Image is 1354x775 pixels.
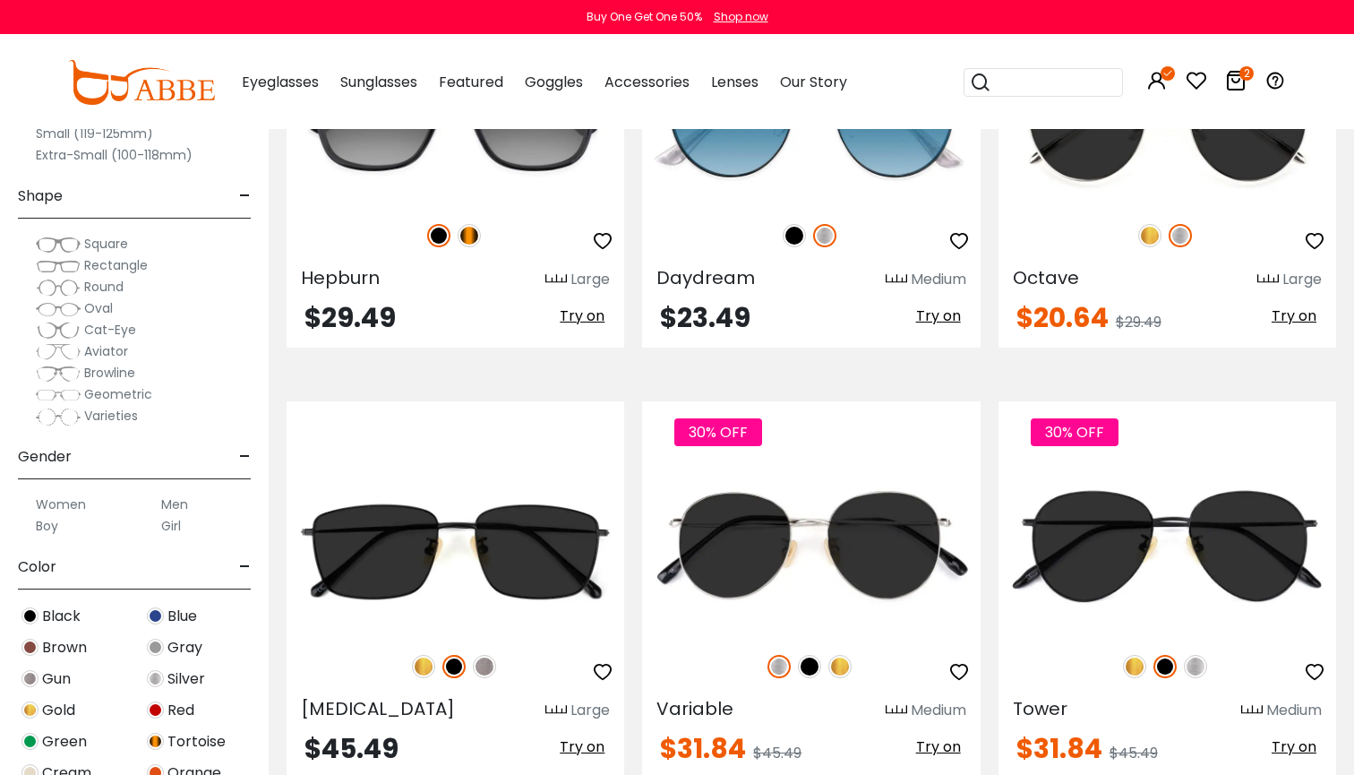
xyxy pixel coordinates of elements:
span: Our Story [780,72,847,92]
img: Silver [147,670,164,687]
img: Silver [813,224,836,247]
span: Cat-Eye [84,321,136,339]
span: $31.84 [660,729,746,768]
img: Black [798,655,821,678]
img: Black Tower - Titanium ,Adjust Nose Pads [998,466,1336,635]
img: Oval.png [36,300,81,318]
div: Medium [911,700,966,721]
img: Rectangle.png [36,257,81,275]
span: Shape [18,175,63,218]
button: Try on [1266,305,1322,328]
span: Eyeglasses [242,72,319,92]
img: Black Synapse - Titanium ,Adjust Nose Pads [287,466,624,635]
div: Medium [911,269,966,290]
span: Gender [18,435,72,478]
span: Octave [1013,265,1079,290]
span: Green [42,731,87,753]
div: Buy One Get One 50% [587,9,702,25]
span: Rectangle [84,256,148,274]
span: Silver [167,668,205,690]
img: Aviator.png [36,343,81,361]
div: Medium [1266,700,1322,721]
span: Tortoise [167,731,226,753]
span: Variable [656,696,733,721]
img: Varieties.png [36,408,81,426]
span: Square [84,235,128,253]
span: Oval [84,299,113,317]
span: Color [18,546,56,589]
img: Geometric.png [36,386,81,404]
button: Try on [554,736,610,759]
img: Round.png [36,279,81,297]
img: Blue [147,607,164,624]
img: Gold [1138,224,1161,247]
button: Try on [911,736,966,759]
div: Large [1282,269,1322,290]
img: Gun [473,655,496,678]
label: Women [36,494,86,515]
span: $31.84 [1016,729,1102,768]
span: Browline [84,364,135,382]
img: Tortoise [458,224,481,247]
span: Try on [1272,736,1316,757]
label: Men [161,494,188,515]
img: Cat-Eye.png [36,322,81,340]
span: Blue [167,606,197,627]
span: 30% OFF [1031,418,1118,446]
img: Silver Variable - Titanium ,Adjust Nose Pads [642,466,980,635]
label: Boy [36,515,58,537]
span: Gray [167,637,202,659]
span: $45.49 [753,743,801,763]
img: Square.png [36,236,81,254]
span: Lenses [711,72,758,92]
span: $29.49 [1116,312,1161,332]
span: Try on [560,306,604,326]
span: Varieties [84,407,138,425]
img: Brown [21,639,39,656]
span: Goggles [525,72,583,92]
div: Shop now [714,9,768,25]
div: Large [570,700,610,721]
div: Large [570,269,610,290]
i: 2 [1239,66,1254,81]
span: Daydream [656,265,755,290]
button: Try on [911,305,966,328]
img: Black [442,655,466,678]
img: size ruler [545,273,567,287]
a: 2 [1225,73,1247,94]
img: Black [427,224,450,247]
label: Small (119-125mm) [36,123,153,144]
span: Sunglasses [340,72,417,92]
span: Try on [1272,306,1316,326]
span: - [239,546,251,589]
img: size ruler [886,273,907,287]
span: - [239,175,251,218]
img: Gold [412,655,435,678]
img: size ruler [886,704,907,718]
img: Silver [767,655,791,678]
span: Black [42,606,81,627]
span: Featured [439,72,503,92]
span: Red [167,700,194,721]
img: Silver [1184,655,1207,678]
span: Hepburn [301,265,380,290]
span: $45.49 [1110,743,1158,763]
span: Gun [42,668,71,690]
label: Extra-Small (100-118mm) [36,144,193,166]
img: Black [783,224,806,247]
img: Black [21,607,39,624]
img: size ruler [545,704,567,718]
span: $45.49 [304,729,398,768]
span: Accessories [604,72,690,92]
label: Girl [161,515,181,537]
img: Gold [828,655,852,678]
img: abbeglasses.com [68,60,215,105]
img: Green [21,733,39,750]
img: Gray [147,639,164,656]
img: Silver [1169,224,1192,247]
img: Red [147,702,164,719]
img: Browline.png [36,365,81,383]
